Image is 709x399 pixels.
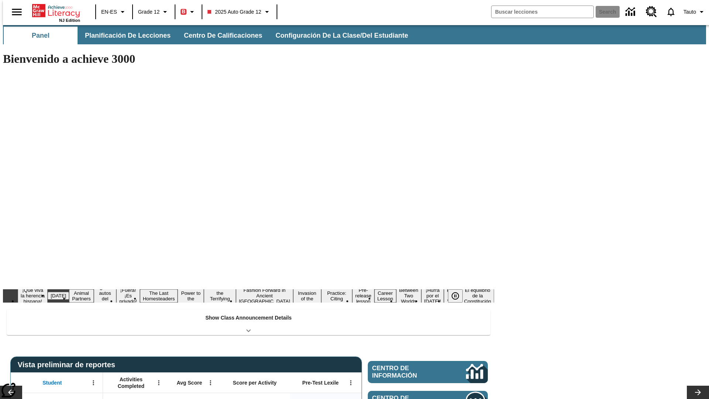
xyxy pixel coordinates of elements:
button: Language: EN-ES, Selecciona un idioma [98,5,130,18]
div: Subbarra de navegación [3,27,415,44]
span: EN-ES [101,8,117,16]
div: Portada [32,3,80,23]
span: Student [42,379,62,386]
button: Grado: Grade 12, Elige un grado [135,5,172,18]
button: Carrusel de lecciones, seguir [687,386,709,399]
h1: Bienvenido a achieve 3000 [3,52,494,66]
span: Tauto [684,8,696,16]
span: Centro de información [372,365,441,379]
button: Perfil/Configuración [681,5,709,18]
span: Score per Activity [233,379,277,386]
button: Slide 6 The Last Homesteaders [140,289,178,303]
button: Centro de calificaciones [178,27,268,44]
a: Portada [32,3,80,18]
button: Class: 2025 Auto Grade 12, Selecciona una clase [205,5,274,18]
span: Vista preliminar de reportes [18,361,119,369]
button: Slide 2 Día del Trabajo [48,292,69,300]
button: Slide 4 ¿Los autos del futuro? [94,284,117,308]
button: Slide 14 Between Two Worlds [396,286,421,305]
span: B [182,7,185,16]
span: NJ Edition [59,18,80,23]
button: Slide 11 Mixed Practice: Citing Evidence [321,284,352,308]
button: Abrir menú [205,377,216,388]
a: Centro de recursos, Se abrirá en una pestaña nueva. [641,2,661,22]
span: Activities Completed [107,376,155,389]
span: Grade 12 [138,8,160,16]
button: Abrir el menú lateral [6,1,28,23]
button: Pausar [448,289,463,303]
button: Slide 5 ¡Fuera! ¡Es privado! [116,286,140,305]
button: Slide 10 The Invasion of the Free CD [293,284,321,308]
span: 2025 Auto Grade 12 [208,8,261,16]
button: Abrir menú [153,377,164,388]
button: Slide 17 El equilibrio de la Constitución [461,286,494,305]
a: Notificaciones [661,2,681,21]
button: Slide 15 ¡Hurra por el Día de la Constitución! [421,286,444,305]
button: Slide 3 Animal Partners [69,289,93,303]
button: Abrir menú [88,377,99,388]
button: Configuración de la clase/del estudiante [270,27,414,44]
span: Avg Score [177,379,202,386]
span: Pre-Test Lexile [302,379,339,386]
button: Planificación de lecciones [79,27,177,44]
div: Show Class Announcement Details [7,310,490,335]
button: Boost El color de la clase es rojo. Cambiar el color de la clase. [178,5,199,18]
a: Centro de información [368,361,488,383]
p: Show Class Announcement Details [205,314,292,322]
button: Slide 9 Fashion Forward in Ancient Rome [236,286,293,305]
button: Slide 1 ¡Qué viva la herencia hispana! [18,286,48,305]
button: Panel [4,27,78,44]
a: Centro de información [621,2,641,22]
button: Abrir menú [345,377,356,388]
button: Slide 13 Career Lesson [374,289,396,303]
div: Subbarra de navegación [3,25,706,44]
button: Slide 16 Point of View [444,286,461,305]
input: search field [491,6,593,18]
button: Slide 7 Solar Power to the People [178,284,204,308]
button: Slide 8 Attack of the Terrifying Tomatoes [204,284,236,308]
button: Slide 12 Pre-release lesson [352,286,374,305]
div: Pausar [448,289,470,303]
